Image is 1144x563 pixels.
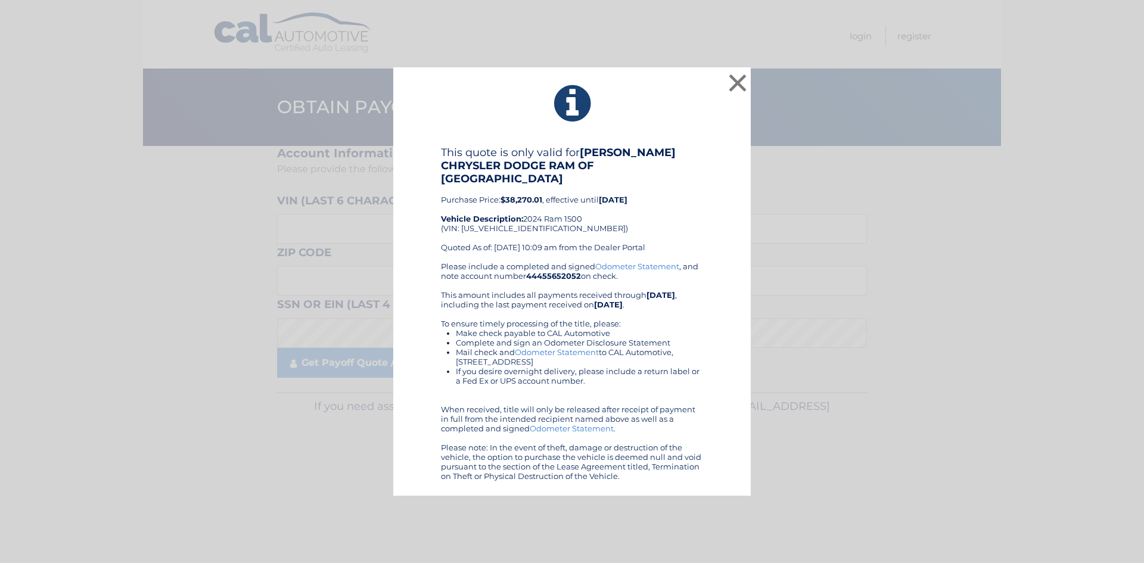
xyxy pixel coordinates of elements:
[441,146,703,185] h4: This quote is only valid for
[456,328,703,338] li: Make check payable to CAL Automotive
[594,300,623,309] b: [DATE]
[441,146,676,185] b: [PERSON_NAME] CHRYSLER DODGE RAM OF [GEOGRAPHIC_DATA]
[456,366,703,385] li: If you desire overnight delivery, please include a return label or a Fed Ex or UPS account number.
[599,195,627,204] b: [DATE]
[526,271,581,281] b: 44455652052
[456,347,703,366] li: Mail check and to CAL Automotive, [STREET_ADDRESS]
[530,424,614,433] a: Odometer Statement
[515,347,599,357] a: Odometer Statement
[441,146,703,262] div: Purchase Price: , effective until 2024 Ram 1500 (VIN: [US_VEHICLE_IDENTIFICATION_NUMBER]) Quoted ...
[500,195,542,204] b: $38,270.01
[441,262,703,481] div: Please include a completed and signed , and note account number on check. This amount includes al...
[441,214,523,223] strong: Vehicle Description:
[456,338,703,347] li: Complete and sign an Odometer Disclosure Statement
[726,71,750,95] button: ×
[595,262,679,271] a: Odometer Statement
[646,290,675,300] b: [DATE]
